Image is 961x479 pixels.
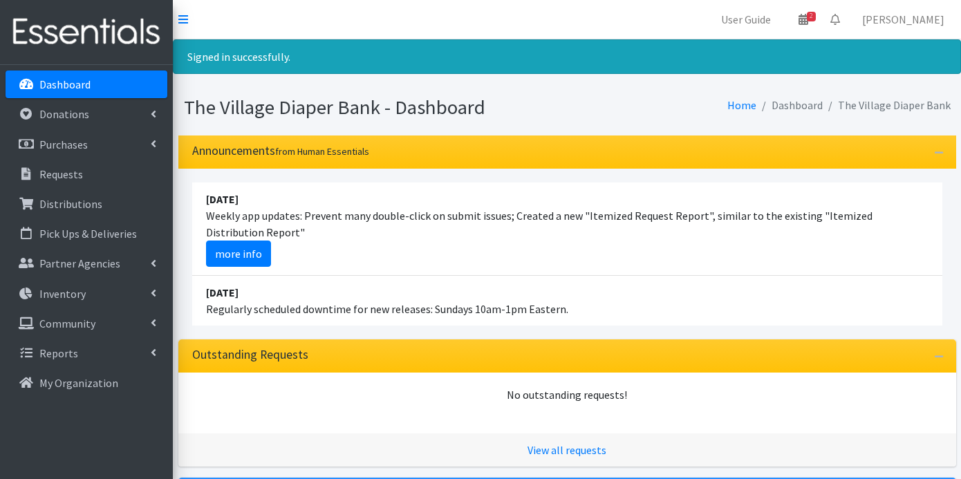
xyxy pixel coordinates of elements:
[6,100,167,128] a: Donations
[528,443,606,457] a: View all requests
[192,144,369,158] h3: Announcements
[6,310,167,337] a: Community
[39,317,95,330] p: Community
[6,160,167,188] a: Requests
[6,190,167,218] a: Distributions
[192,182,942,276] li: Weekly app updates: Prevent many double-click on submit issues; Created a new "Itemized Request R...
[275,145,369,158] small: from Human Essentials
[851,6,955,33] a: [PERSON_NAME]
[39,376,118,390] p: My Organization
[206,285,239,299] strong: [DATE]
[39,227,137,241] p: Pick Ups & Deliveries
[192,348,308,362] h3: Outstanding Requests
[39,77,91,91] p: Dashboard
[6,9,167,55] img: HumanEssentials
[206,241,271,267] a: more info
[756,95,823,115] li: Dashboard
[6,369,167,397] a: My Organization
[39,287,86,301] p: Inventory
[727,98,756,112] a: Home
[192,276,942,326] li: Regularly scheduled downtime for new releases: Sundays 10am-1pm Eastern.
[184,95,562,120] h1: The Village Diaper Bank - Dashboard
[173,39,961,74] div: Signed in successfully.
[6,339,167,367] a: Reports
[39,138,88,151] p: Purchases
[787,6,819,33] a: 2
[6,280,167,308] a: Inventory
[39,256,120,270] p: Partner Agencies
[39,346,78,360] p: Reports
[206,192,239,206] strong: [DATE]
[6,220,167,247] a: Pick Ups & Deliveries
[823,95,951,115] li: The Village Diaper Bank
[807,12,816,21] span: 2
[39,167,83,181] p: Requests
[6,250,167,277] a: Partner Agencies
[39,107,89,121] p: Donations
[6,131,167,158] a: Purchases
[39,197,102,211] p: Distributions
[192,386,942,403] div: No outstanding requests!
[710,6,782,33] a: User Guide
[6,71,167,98] a: Dashboard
